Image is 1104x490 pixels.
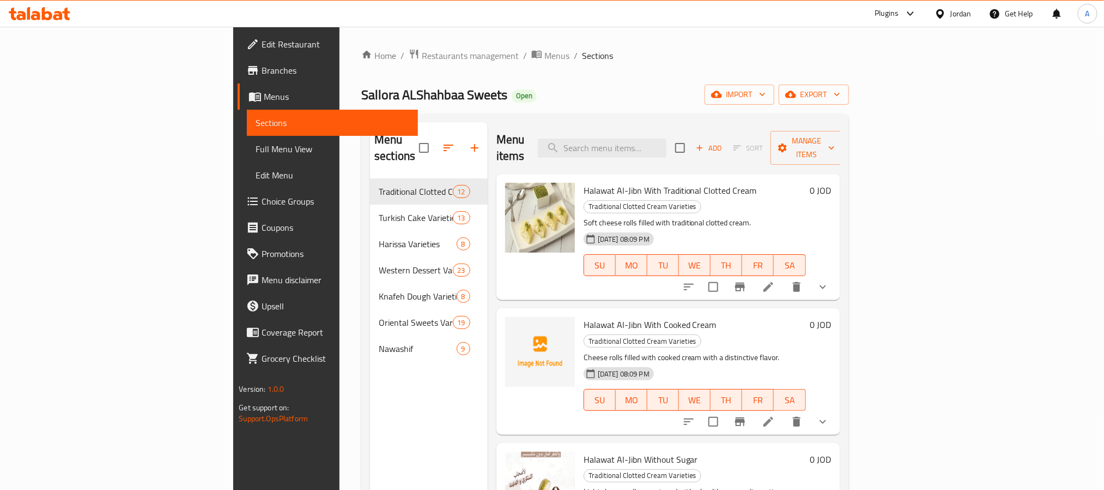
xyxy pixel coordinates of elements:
div: items [457,237,470,250]
div: items [453,185,470,198]
button: TH [711,389,742,411]
button: delete [784,409,810,435]
span: Menus [264,90,409,103]
span: Halawat Al-Jibn With Cooked Cream [584,316,717,333]
span: Edit Menu [256,169,409,182]
a: Upsell [238,293,417,319]
span: WE [683,258,706,273]
a: Sections [247,110,417,136]
div: items [453,264,470,277]
span: Upsell [262,300,409,313]
button: show more [810,274,836,300]
span: FR [747,392,769,408]
button: TU [647,389,679,411]
button: SA [774,254,805,276]
button: SU [584,254,616,276]
span: [DATE] 08:09 PM [593,234,654,244]
button: TU [647,254,679,276]
div: Open [512,89,537,103]
span: SU [589,258,611,273]
span: Menu disclaimer [262,273,409,286]
span: Sections [582,49,613,62]
div: Traditional Clotted Cream Varieties [584,200,701,213]
div: Jordan [950,8,972,20]
a: Menu disclaimer [238,267,417,293]
span: TH [715,258,738,273]
span: Select to update [702,276,725,298]
button: Add [691,140,726,157]
button: show more [810,409,836,435]
span: WE [683,392,706,408]
span: Edit Restaurant [262,38,409,51]
a: Coverage Report [238,319,417,345]
span: 12 [453,187,470,197]
span: 13 [453,213,470,223]
a: Restaurants management [409,49,519,63]
li: / [523,49,527,62]
div: items [457,290,470,303]
button: FR [742,389,774,411]
span: Select all sections [413,136,435,159]
span: Traditional Clotted Cream Varieties [379,185,452,198]
a: Edit menu item [762,415,775,428]
span: Halawat Al-Jibn Without Sugar [584,451,698,468]
span: Restaurants management [422,49,519,62]
button: Branch-specific-item [727,274,753,300]
img: Halawat Al-Jibn With Cooked Cream [505,317,575,387]
span: Traditional Clotted Cream Varieties [584,469,701,482]
span: Menus [544,49,569,62]
span: Branches [262,64,409,77]
div: items [453,211,470,224]
button: SU [584,389,616,411]
span: Sections [256,116,409,129]
div: items [453,316,470,329]
span: Sort sections [435,135,462,161]
span: Harissa Varieties [379,237,456,250]
button: Branch-specific-item [727,409,753,435]
span: Open [512,91,537,100]
div: Oriental Sweets Varieties19 [370,309,488,336]
span: Sallora ALShahbaa Sweets [361,82,507,107]
div: items [457,342,470,355]
a: Menus [238,83,417,110]
a: Full Menu View [247,136,417,162]
nav: breadcrumb [361,49,848,63]
button: sort-choices [676,409,702,435]
span: Add item [691,140,726,157]
div: Nawashif [379,342,456,355]
p: Cheese rolls filled with cooked cream with a distinctive flavor. [584,351,806,364]
span: Knafeh Dough Varieties [379,290,456,303]
div: Nawashif9 [370,336,488,362]
div: Western Dessert Varieties23 [370,257,488,283]
div: Traditional Clotted Cream Varieties [584,469,701,482]
span: TU [652,258,675,273]
span: FR [747,258,769,273]
span: Choice Groups [262,195,409,208]
div: Traditional Clotted Cream Varieties [584,334,701,348]
button: delete [784,274,810,300]
div: Knafeh Dough Varieties8 [370,283,488,309]
div: Plugins [875,7,899,20]
span: Promotions [262,247,409,260]
h6: 0 JOD [810,452,832,467]
span: 8 [457,291,470,302]
span: Full Menu View [256,142,409,156]
span: Halawat Al-Jibn With Traditional Clotted Cream [584,182,757,199]
span: Traditional Clotted Cream Varieties [584,335,701,348]
span: Grocery Checklist [262,352,409,365]
span: Western Dessert Varieties [379,264,452,277]
span: Turkish Cake Varieties [379,211,452,224]
img: Halawat Al-Jibn With Traditional Clotted Cream [505,183,575,253]
div: Turkish Cake Varieties13 [370,205,488,231]
button: MO [616,389,647,411]
button: SA [774,389,805,411]
div: Harissa Varieties8 [370,231,488,257]
span: Select section [669,136,691,159]
a: Support.OpsPlatform [239,411,308,426]
span: Version: [239,382,265,396]
h6: 0 JOD [810,317,832,332]
span: import [713,88,766,101]
h6: 0 JOD [810,183,832,198]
